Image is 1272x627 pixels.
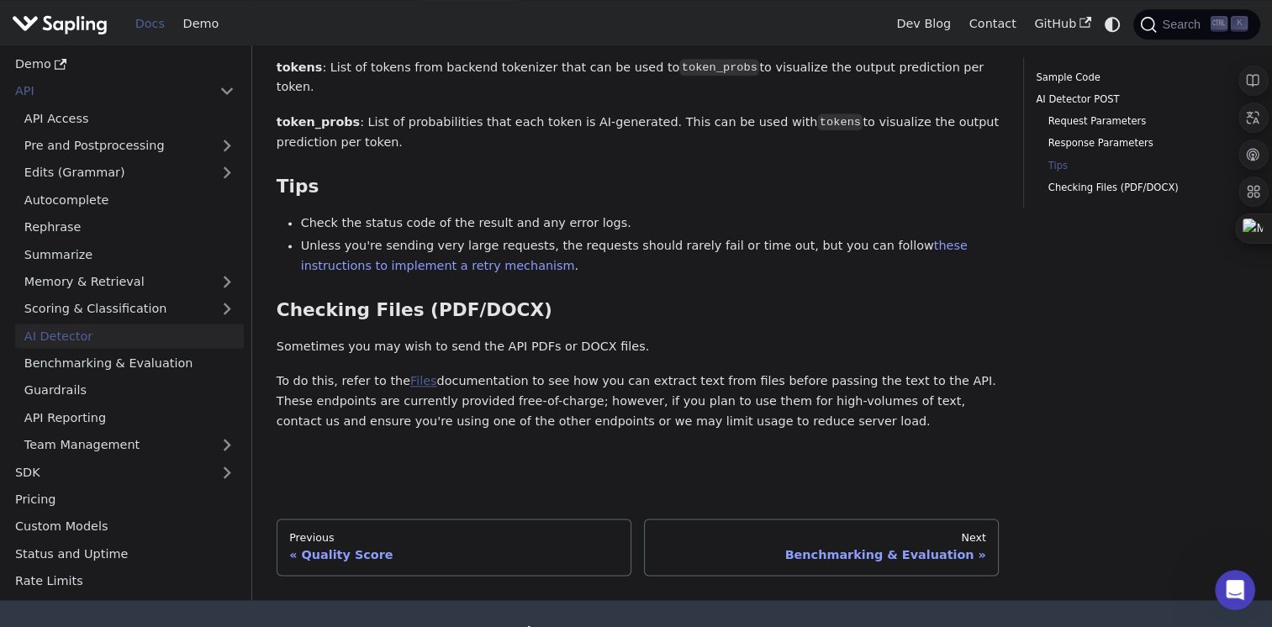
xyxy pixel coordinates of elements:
[1036,70,1242,86] a: Sample Code
[15,187,244,212] a: Autocomplete
[1036,92,1242,108] a: AI Detector POST
[126,11,174,37] a: Docs
[277,58,999,98] p: : List of tokens from backend tokenizer that can be used to to visualize the output prediction pe...
[679,59,759,76] code: token_probs
[301,213,1000,234] li: Check the status code of the result and any error logs.
[15,350,244,375] a: Benchmarking & Evaluation
[817,113,863,130] code: tokens
[15,432,244,456] a: Team Management
[1025,11,1100,37] a: GitHub
[1231,16,1248,31] kbd: K
[1048,113,1236,129] a: Request Parameters
[277,61,323,74] strong: tokens
[277,113,999,153] p: : List of probabilities that each token is AI-generated. This can be used with to visualize the o...
[410,374,437,387] a: Files
[657,531,986,545] div: Next
[12,12,108,36] img: Sapling.ai
[289,531,619,545] div: Previous
[1133,9,1259,40] button: Search (Ctrl+K)
[15,161,244,185] a: Edits (Grammar)
[277,519,631,576] a: PreviousQuality Score
[210,78,244,103] button: Collapse sidebar category 'API'
[644,519,999,576] a: NextBenchmarking & Evaluation
[1048,135,1236,151] a: Response Parameters
[12,12,113,36] a: Sapling.ai
[15,242,244,266] a: Summarize
[15,324,244,348] a: AI Detector
[6,596,244,620] a: Other Integrations
[1215,570,1255,610] iframe: Intercom live chat
[15,405,244,429] a: API Reporting
[301,239,968,272] a: these instructions to implement a retry mechanism
[15,106,244,130] a: API Access
[277,115,360,129] strong: token_probs
[960,11,1026,37] a: Contact
[15,378,244,403] a: Guardrails
[6,514,244,538] a: Custom Models
[210,460,244,484] button: Expand sidebar category 'SDK'
[277,299,999,322] h3: Checking Files (PDF/DOCX)
[301,236,1000,277] li: Unless you're sending very large requests, the requests should rarely fail or time out, but you c...
[6,460,210,484] a: SDK
[6,78,210,103] a: API
[289,547,619,562] div: Quality Score
[6,51,244,76] a: Demo
[277,176,999,198] h3: Tips
[277,519,999,576] nav: Docs pages
[15,296,244,320] a: Scoring & Classification
[657,547,986,562] div: Benchmarking & Evaluation
[887,11,959,37] a: Dev Blog
[1048,158,1236,174] a: Tips
[15,269,244,293] a: Memory & Retrieval
[6,568,244,593] a: Rate Limits
[6,541,244,566] a: Status and Uptime
[1157,18,1211,31] span: Search
[277,337,999,357] p: Sometimes you may wish to send the API PDFs or DOCX files.
[1048,180,1236,196] a: Checking Files (PDF/DOCX)
[15,214,244,239] a: Rephrase
[174,11,228,37] a: Demo
[6,487,244,511] a: Pricing
[277,371,999,431] p: To do this, refer to the documentation to see how you can extract text from files before passing ...
[15,133,244,157] a: Pre and Postprocessing
[1100,12,1125,36] button: Switch between dark and light mode (currently system mode)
